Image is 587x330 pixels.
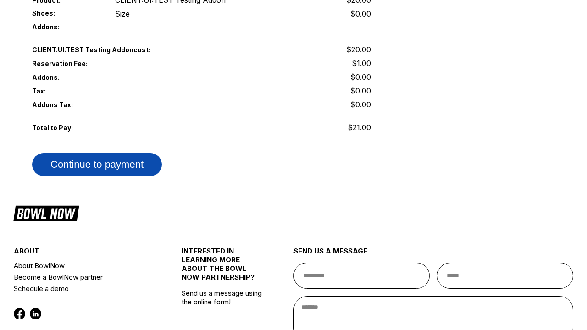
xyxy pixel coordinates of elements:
span: Total to Pay: [32,124,100,132]
span: Addons Tax: [32,101,100,109]
div: $0.00 [350,9,371,18]
span: $0.00 [350,72,371,82]
span: Addons: [32,23,100,31]
a: Schedule a demo [14,283,154,294]
span: Reservation Fee: [32,60,202,67]
span: CLIENT:UI:TEST Testing Addon cost: [32,46,202,54]
a: About BowlNow [14,260,154,271]
div: INTERESTED IN LEARNING MORE ABOUT THE BOWL NOW PARTNERSHIP? [182,247,266,289]
div: Size [115,9,130,18]
span: $1.00 [352,59,371,68]
span: $21.00 [348,123,371,132]
div: about [14,247,154,260]
span: $0.00 [350,100,371,109]
div: send us a message [293,247,573,263]
span: Tax: [32,87,100,95]
a: Become a BowlNow partner [14,271,154,283]
span: Addons: [32,73,100,81]
span: Shoes: [32,9,100,17]
span: $20.00 [346,45,371,54]
span: $0.00 [350,86,371,95]
button: Continue to payment [32,153,162,176]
